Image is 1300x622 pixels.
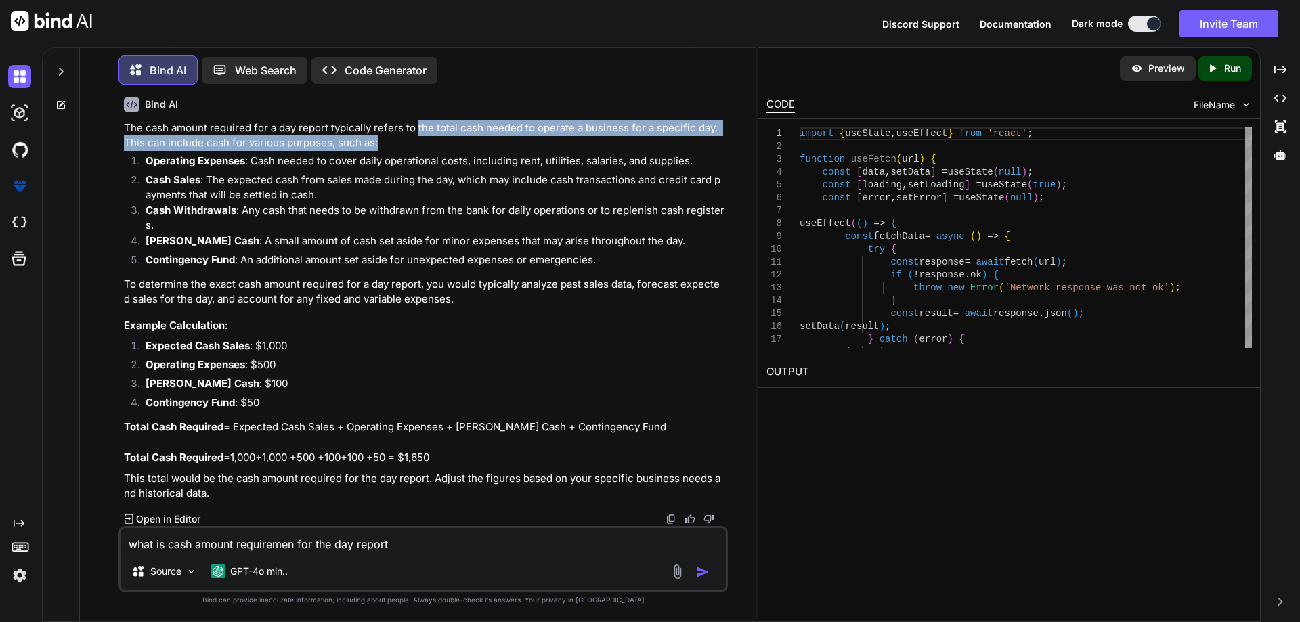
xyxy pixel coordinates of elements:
[1072,17,1123,30] span: Dark mode
[146,154,725,169] p: : Cash needed to cover daily operational costs, including rent, utilities, salaries, and supplies.
[800,218,851,229] span: useEffect
[959,192,1004,203] span: useState
[1027,166,1033,177] span: ;
[1039,257,1056,267] span: url
[873,218,885,229] span: =>
[800,128,833,139] span: import
[953,192,959,203] span: =
[913,334,919,345] span: (
[766,204,782,217] div: 7
[235,62,297,79] p: Web Search
[867,244,884,254] span: try
[135,338,725,357] li: : $1,000
[1224,62,1241,75] p: Run
[822,192,850,203] span: const
[1067,308,1072,319] span: (
[1004,192,1010,203] span: (
[211,564,225,578] img: GPT-4o mini
[800,321,840,332] span: setData
[1169,282,1175,293] span: )
[234,451,237,464] mo: ,
[8,211,31,234] img: cloudideIcon
[890,257,919,267] span: const
[850,347,879,357] span: error
[766,192,782,204] div: 6
[135,395,725,414] li: : $50
[766,127,782,140] div: 1
[907,179,964,190] span: setLoading
[324,451,341,464] mn: 100
[766,166,782,179] div: 4
[913,269,919,280] span: !
[970,282,999,293] span: Error
[839,128,844,139] span: {
[890,192,896,203] span: ,
[919,269,964,280] span: response
[758,356,1260,388] h2: OUTPUT
[919,154,924,164] span: )
[766,307,782,320] div: 15
[885,321,890,332] span: ;
[1010,192,1033,203] span: null
[703,514,714,525] img: dislike
[850,218,856,229] span: (
[902,154,919,164] span: url
[766,256,782,269] div: 11
[999,166,1022,177] span: null
[857,218,862,229] span: (
[976,179,981,190] span: =
[136,512,200,526] p: Open in Editor
[925,231,930,242] span: =
[885,347,890,357] span: ;
[670,564,685,579] img: attachment
[186,566,197,577] img: Pick Models
[902,179,907,190] span: ,
[959,128,982,139] span: from
[890,295,896,306] span: }
[907,269,913,280] span: (
[919,334,947,345] span: error
[1004,257,1033,267] span: fetch
[766,294,782,307] div: 14
[800,347,845,357] span: setError
[879,321,884,332] span: )
[145,97,178,111] h6: Bind AI
[930,166,936,177] span: ]
[1179,10,1278,37] button: Invite Team
[862,218,867,229] span: )
[8,102,31,125] img: darkAi-studio
[1033,179,1056,190] span: true
[146,204,236,217] strong: Cash Withdrawals
[890,166,930,177] span: setData
[879,334,907,345] span: catch
[947,128,953,139] span: }
[150,564,181,578] p: Source
[150,62,186,79] p: Bind AI
[262,451,297,464] annotation: 1,000 +
[766,140,782,153] div: 2
[964,179,970,190] span: ]
[146,154,245,167] strong: Operating Expenses
[919,257,964,267] span: response
[341,451,347,464] mo: +
[890,218,896,229] span: {
[666,514,676,525] img: copy
[964,308,993,319] span: await
[146,377,259,390] strong: [PERSON_NAME] Cash
[766,282,782,294] div: 13
[970,231,976,242] span: (
[1240,99,1252,110] img: chevron down
[993,308,1038,319] span: response
[987,231,999,242] span: =>
[882,18,959,30] span: Discord Support
[857,166,862,177] span: [
[896,154,901,164] span: (
[1072,308,1078,319] span: )
[890,128,896,139] span: ,
[146,173,725,203] p: : The expected cash from sales made during the day, which may include cash transactions and credi...
[862,192,890,203] span: error
[118,595,728,605] p: Bind can provide inaccurate information, including about people. Always double-check its answers....
[862,179,902,190] span: loading
[1021,166,1026,177] span: )
[913,282,942,293] span: throw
